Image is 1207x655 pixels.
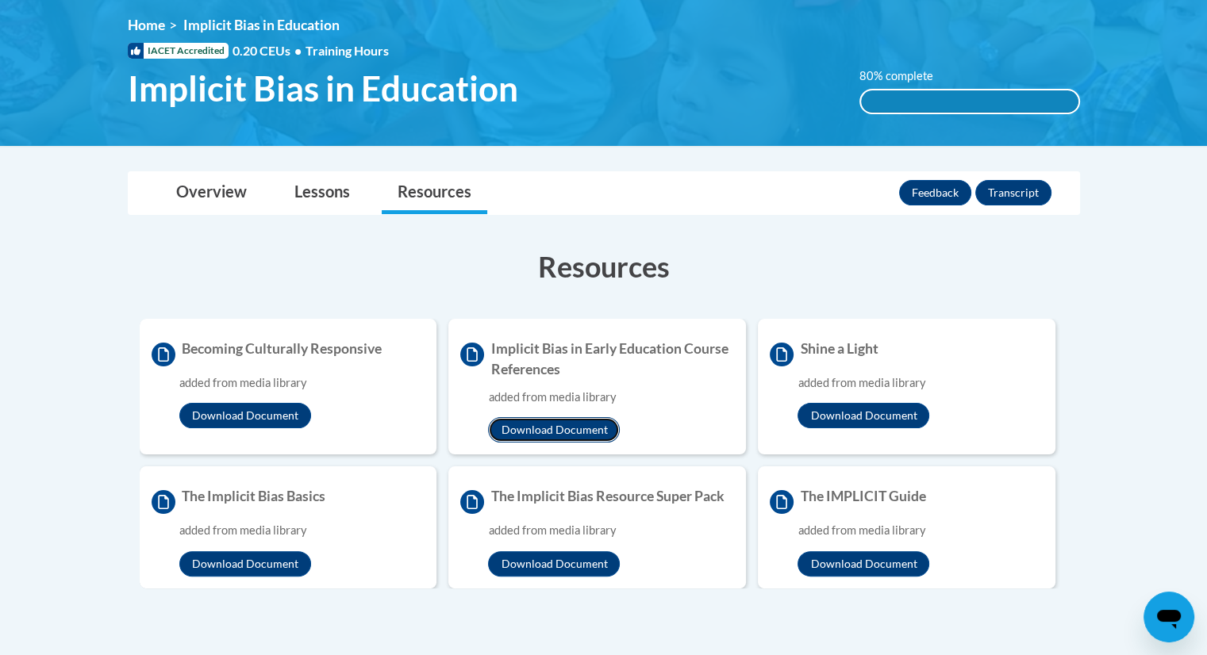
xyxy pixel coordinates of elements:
[488,522,734,539] div: added from media library
[488,551,620,576] button: Download Document
[460,339,734,381] h4: Implicit Bias in Early Education Course References
[306,43,389,58] span: Training Hours
[279,172,366,214] a: Lessons
[152,486,425,514] h4: The Implicit Bias Basics
[128,17,165,33] a: Home
[128,247,1080,286] h3: Resources
[770,486,1044,514] h4: The IMPLICIT Guide
[798,522,1044,539] div: added from media library
[233,42,306,59] span: 0.20 CEUs
[861,90,1078,113] div: 100%
[183,17,340,33] span: Implicit Bias in Education
[975,180,1051,205] button: Transcript
[152,339,425,366] h4: Becoming Culturally Responsive
[179,374,425,392] div: added from media library
[160,172,263,214] a: Overview
[859,67,951,85] label: 80% complete
[798,374,1044,392] div: added from media library
[179,551,311,576] button: Download Document
[1144,592,1194,642] iframe: Button to launch messaging window
[128,43,229,59] span: IACET Accredited
[460,486,734,514] h4: The Implicit Bias Resource Super Pack
[798,403,929,428] button: Download Document
[488,389,734,406] div: added from media library
[798,551,929,576] button: Download Document
[382,172,487,214] a: Resources
[294,43,302,58] span: •
[179,522,425,539] div: added from media library
[179,403,311,428] button: Download Document
[128,67,518,109] span: Implicit Bias in Education
[899,180,971,205] button: Feedback
[770,339,1044,366] h4: Shine a Light
[488,417,620,442] button: Download Document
